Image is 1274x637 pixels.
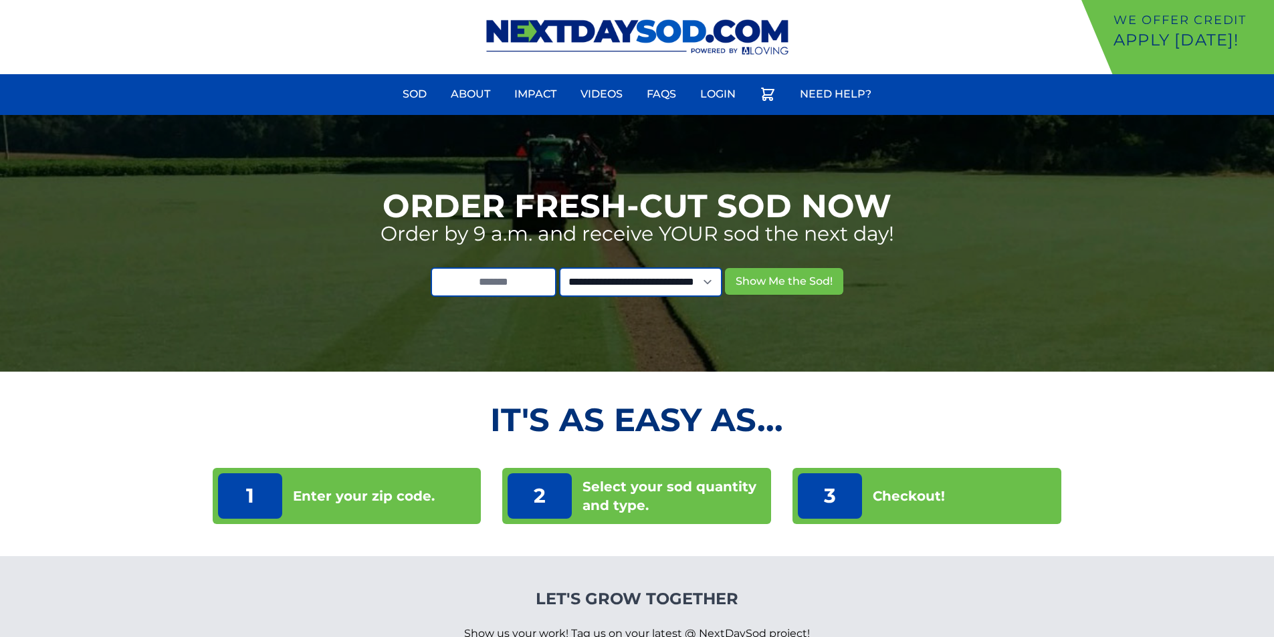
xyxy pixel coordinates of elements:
p: 2 [508,473,572,519]
a: Login [692,78,744,110]
a: Need Help? [792,78,879,110]
h2: It's as Easy As... [213,404,1062,436]
p: Checkout! [873,487,945,505]
h1: Order Fresh-Cut Sod Now [383,190,891,222]
a: FAQs [639,78,684,110]
h4: Let's Grow Together [464,588,810,610]
p: 1 [218,473,282,519]
p: Apply [DATE]! [1113,29,1269,51]
a: Videos [572,78,631,110]
p: Enter your zip code. [293,487,435,505]
button: Show Me the Sod! [725,268,843,295]
a: Impact [506,78,564,110]
p: Order by 9 a.m. and receive YOUR sod the next day! [381,222,894,246]
a: Sod [395,78,435,110]
p: We offer Credit [1113,11,1269,29]
a: About [443,78,498,110]
p: Select your sod quantity and type. [582,477,766,515]
p: 3 [798,473,862,519]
